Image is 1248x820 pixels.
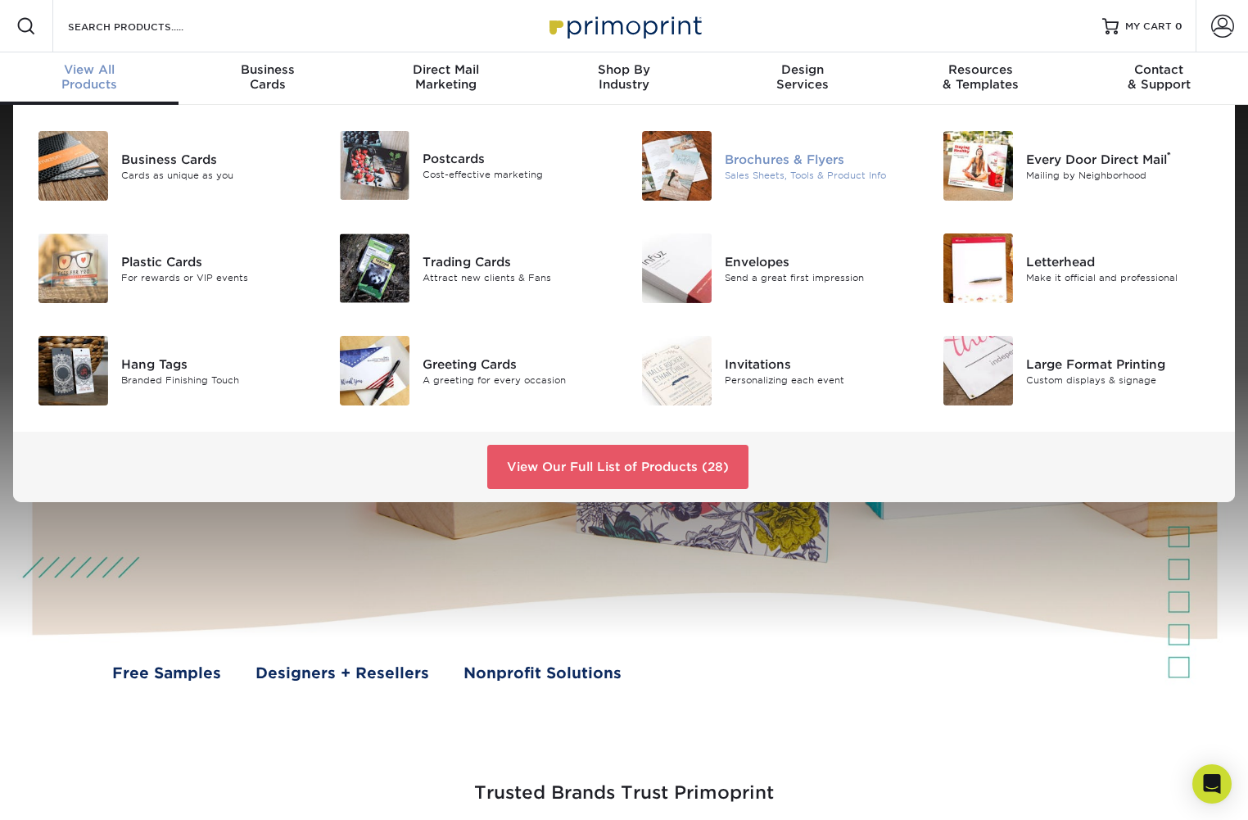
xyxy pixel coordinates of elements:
[725,150,914,168] div: Brochures & Flyers
[1175,20,1182,32] span: 0
[535,62,713,77] span: Shop By
[423,168,612,182] div: Cost-effective marketing
[487,445,748,489] a: View Our Full List of Products (28)
[423,355,612,373] div: Greeting Cards
[33,227,310,310] a: Plastic Cards Plastic Cards For rewards or VIP events
[38,336,108,405] img: Hang Tags
[1026,150,1215,168] div: Every Door Direct Mail
[423,373,612,387] div: A greeting for every occasion
[121,252,310,270] div: Plastic Cards
[1026,270,1215,284] div: Make it official and professional
[938,227,1216,310] a: Letterhead Letterhead Make it official and professional
[725,252,914,270] div: Envelopes
[1026,373,1215,387] div: Custom displays & signage
[38,233,108,303] img: Plastic Cards
[642,131,712,201] img: Brochures & Flyers
[1167,150,1171,161] sup: ®
[636,227,914,310] a: Envelopes Envelopes Send a great first impression
[423,270,612,284] div: Attract new clients & Fans
[423,252,612,270] div: Trading Cards
[340,233,409,303] img: Trading Cards
[938,329,1216,412] a: Large Format Printing Large Format Printing Custom displays & signage
[335,227,613,310] a: Trading Cards Trading Cards Attract new clients & Fans
[33,329,310,412] a: Hang Tags Hang Tags Branded Finishing Touch
[892,52,1070,105] a: Resources& Templates
[335,125,613,206] a: Postcards Postcards Cost-effective marketing
[121,355,310,373] div: Hang Tags
[1069,62,1248,77] span: Contact
[636,329,914,412] a: Invitations Invitations Personalizing each event
[1125,20,1172,34] span: MY CART
[121,150,310,168] div: Business Cards
[340,131,409,200] img: Postcards
[356,52,535,105] a: Direct MailMarketing
[1026,355,1215,373] div: Large Format Printing
[535,52,713,105] a: Shop ByIndustry
[725,355,914,373] div: Invitations
[112,662,221,684] a: Free Samples
[356,62,535,77] span: Direct Mail
[1026,168,1215,182] div: Mailing by Neighborhood
[943,233,1013,303] img: Letterhead
[1069,52,1248,105] a: Contact& Support
[121,168,310,182] div: Cards as unique as you
[66,16,226,36] input: SEARCH PRODUCTS.....
[463,662,622,684] a: Nonprofit Solutions
[255,662,429,684] a: Designers + Resellers
[121,270,310,284] div: For rewards or VIP events
[725,168,914,182] div: Sales Sheets, Tools & Product Info
[340,336,409,405] img: Greeting Cards
[1026,252,1215,270] div: Letterhead
[121,373,310,387] div: Branded Finishing Touch
[713,62,892,92] div: Services
[892,62,1070,77] span: Resources
[33,125,310,207] a: Business Cards Business Cards Cards as unique as you
[713,52,892,105] a: DesignServices
[356,62,535,92] div: Marketing
[725,270,914,284] div: Send a great first impression
[725,373,914,387] div: Personalizing each event
[179,52,357,105] a: BusinessCards
[642,336,712,405] img: Invitations
[642,233,712,303] img: Envelopes
[713,62,892,77] span: Design
[179,62,357,92] div: Cards
[535,62,713,92] div: Industry
[892,62,1070,92] div: & Templates
[335,329,613,412] a: Greeting Cards Greeting Cards A greeting for every occasion
[179,62,357,77] span: Business
[38,131,108,201] img: Business Cards
[943,131,1013,201] img: Every Door Direct Mail
[943,336,1013,405] img: Large Format Printing
[542,8,706,43] img: Primoprint
[423,150,612,168] div: Postcards
[938,125,1216,207] a: Every Door Direct Mail Every Door Direct Mail® Mailing by Neighborhood
[1069,62,1248,92] div: & Support
[1192,764,1232,804] div: Open Intercom Messenger
[636,125,914,207] a: Brochures & Flyers Brochures & Flyers Sales Sheets, Tools & Product Info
